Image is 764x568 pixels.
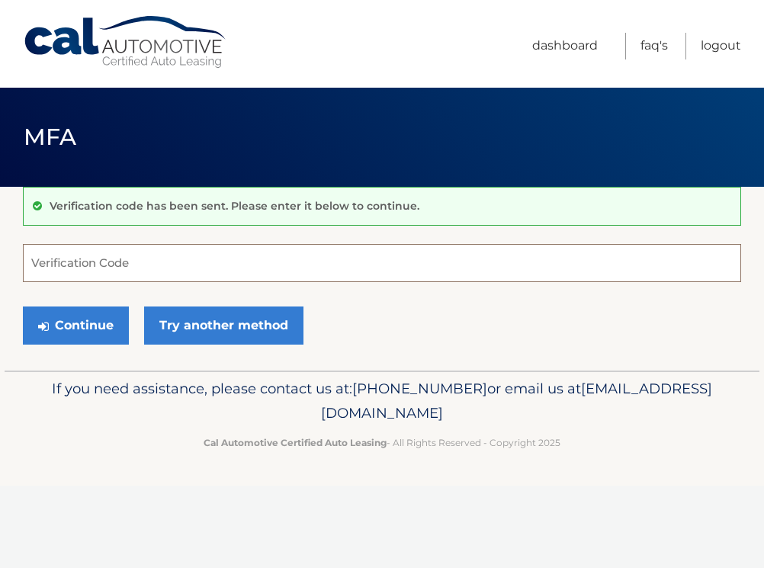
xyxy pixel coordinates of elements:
[532,33,598,59] a: Dashboard
[204,437,387,448] strong: Cal Automotive Certified Auto Leasing
[352,380,487,397] span: [PHONE_NUMBER]
[321,380,712,422] span: [EMAIL_ADDRESS][DOMAIN_NAME]
[24,123,77,151] span: MFA
[23,15,229,69] a: Cal Automotive
[640,33,668,59] a: FAQ's
[50,199,419,213] p: Verification code has been sent. Please enter it below to continue.
[23,244,741,282] input: Verification Code
[23,306,129,345] button: Continue
[27,377,737,425] p: If you need assistance, please contact us at: or email us at
[701,33,741,59] a: Logout
[144,306,303,345] a: Try another method
[27,435,737,451] p: - All Rights Reserved - Copyright 2025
